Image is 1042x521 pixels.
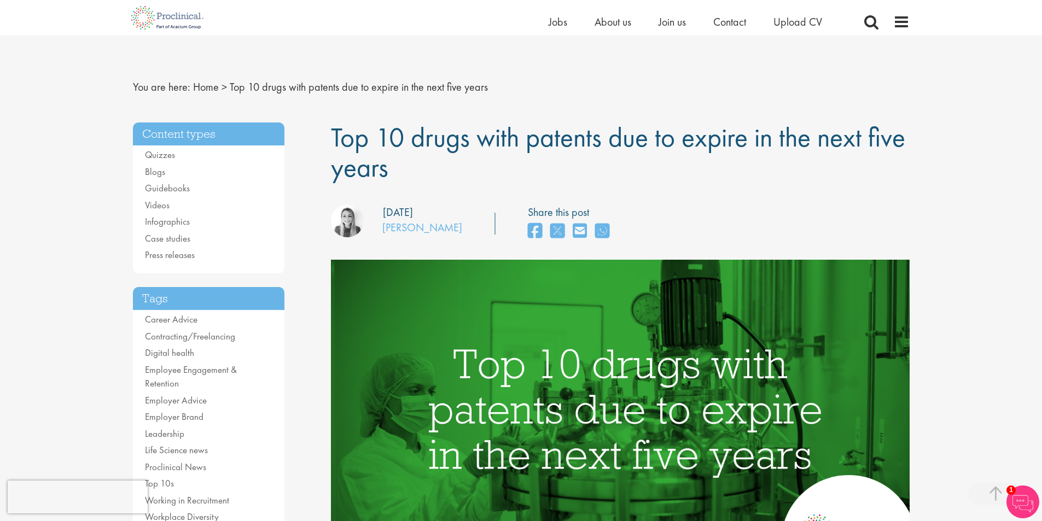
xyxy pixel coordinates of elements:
a: share on twitter [550,220,564,243]
a: Employee Engagement & Retention [145,364,237,390]
a: Blogs [145,166,165,178]
a: Infographics [145,215,190,227]
label: Share this post [528,204,615,220]
a: Press releases [145,249,195,261]
a: About us [595,15,631,29]
a: Upload CV [773,15,822,29]
a: Quizzes [145,149,175,161]
a: share on whats app [595,220,609,243]
a: Digital health [145,347,194,359]
span: > [222,80,227,94]
a: Leadership [145,428,184,440]
span: Top 10 drugs with patents due to expire in the next five years [230,80,488,94]
a: Videos [145,199,170,211]
a: Proclinical News [145,461,206,473]
a: Case studies [145,232,190,244]
a: [PERSON_NAME] [382,220,462,235]
a: Employer Advice [145,394,207,406]
a: Career Advice [145,313,197,325]
h3: Tags [133,287,285,311]
a: Top 10s [145,477,174,489]
a: Working in Recruitment [145,494,229,506]
a: Join us [659,15,686,29]
a: Contracting/Freelancing [145,330,235,342]
a: share on email [573,220,587,243]
a: Guidebooks [145,182,190,194]
a: breadcrumb link [193,80,219,94]
span: You are here: [133,80,190,94]
a: Employer Brand [145,411,203,423]
img: Chatbot [1006,485,1039,518]
iframe: reCAPTCHA [8,481,148,513]
span: 1 [1006,485,1016,495]
a: Contact [713,15,746,29]
a: Life Science news [145,444,208,456]
a: Jobs [549,15,567,29]
div: [DATE] [383,204,413,220]
img: Hannah Burke [331,204,364,237]
h3: Content types [133,122,285,146]
a: share on facebook [528,220,542,243]
span: Top 10 drugs with patents due to expire in the next five years [331,120,905,185]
